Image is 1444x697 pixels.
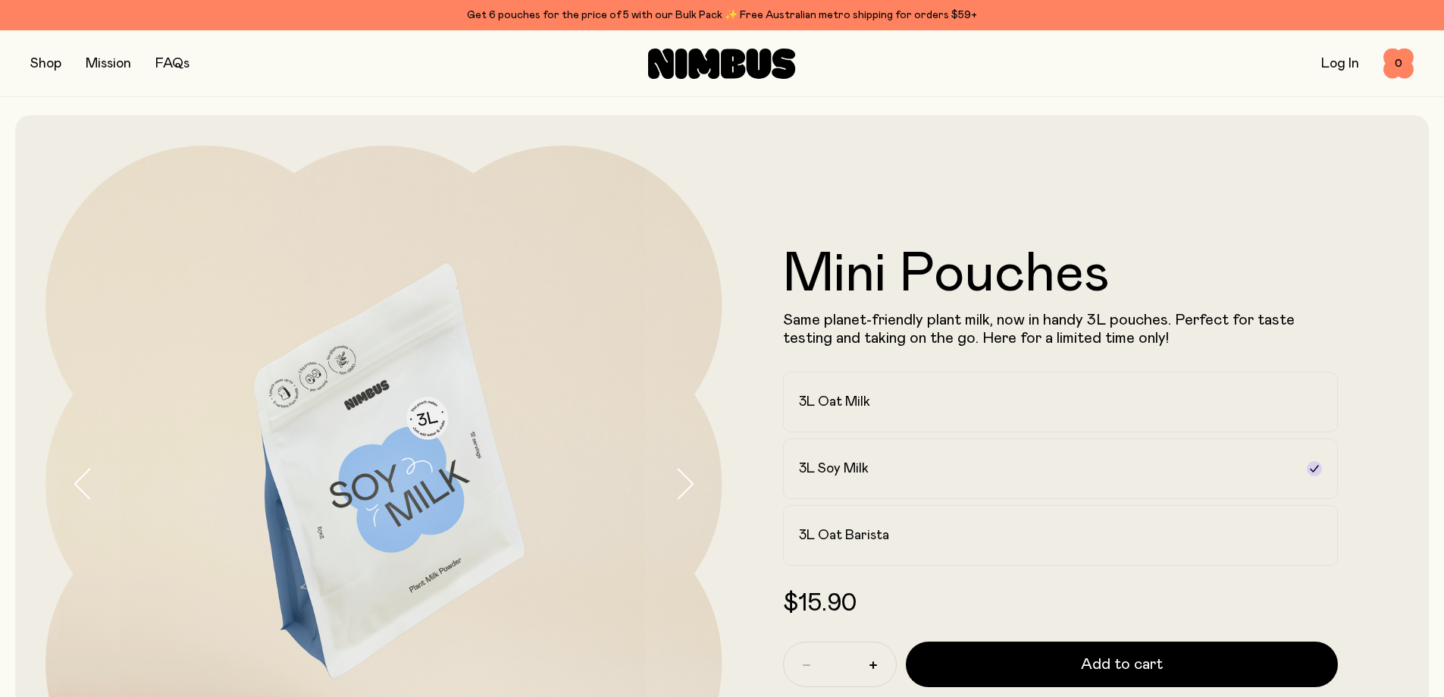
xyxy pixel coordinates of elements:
button: 0 [1383,49,1414,79]
span: $15.90 [783,592,857,616]
div: Get 6 pouches for the price of 5 with our Bulk Pack ✨ Free Australian metro shipping for orders $59+ [30,6,1414,24]
h2: 3L Oat Milk [799,393,870,411]
a: FAQs [155,57,190,71]
p: Same planet-friendly plant milk, now in handy 3L pouches. Perfect for taste testing and taking on... [783,311,1339,347]
a: Log In [1321,57,1359,71]
a: Mission [86,57,131,71]
h1: Mini Pouches [783,247,1339,302]
h2: 3L Oat Barista [799,526,889,545]
h2: 3L Soy Milk [799,460,869,478]
button: Add to cart [906,642,1339,687]
span: Add to cart [1081,654,1163,675]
